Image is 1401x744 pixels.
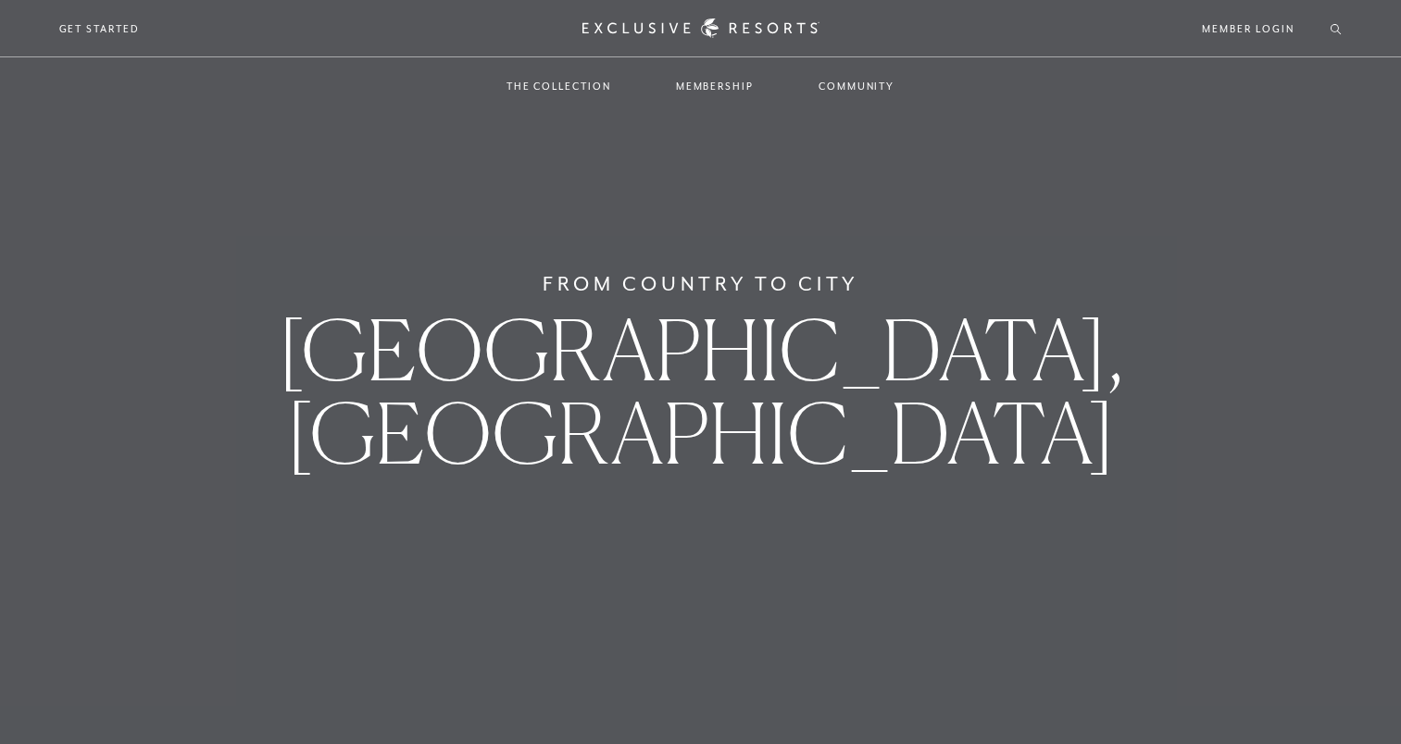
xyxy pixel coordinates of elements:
[543,269,858,299] h6: From Country to City
[278,299,1123,483] span: [GEOGRAPHIC_DATA], [GEOGRAPHIC_DATA]
[1202,20,1294,37] a: Member Login
[800,59,913,113] a: Community
[657,59,772,113] a: Membership
[488,59,630,113] a: The Collection
[59,20,140,37] a: Get Started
